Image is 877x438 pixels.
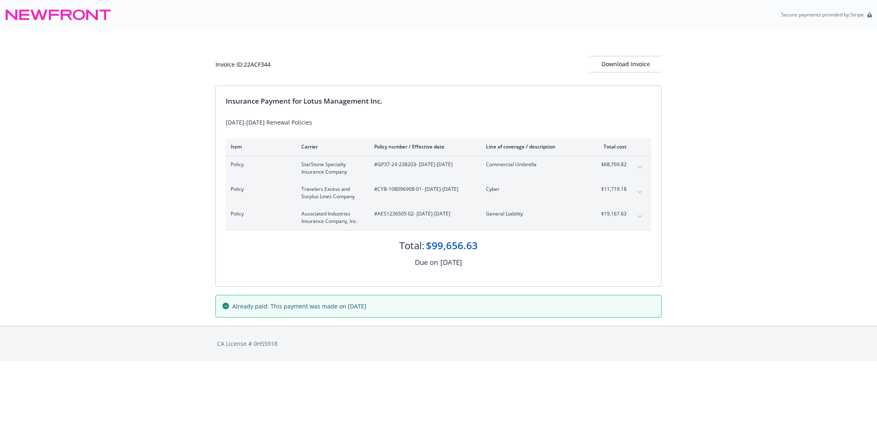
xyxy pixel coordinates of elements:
div: Line of coverage / description [486,143,583,150]
span: Policy [231,161,288,168]
div: PolicyAssociated Industries Insurance Company, Inc.#AES1236505 02- [DATE]-[DATE]General Liability... [226,205,651,230]
span: Travelers Excess and Surplus Lines Company [301,185,361,200]
span: #GP37-24-238203 - [DATE]-[DATE] [374,161,473,168]
div: Insurance Payment for Lotus Management Inc. [226,96,651,107]
span: Cyber [486,185,583,193]
span: #CYB-108096908-01 - [DATE]-[DATE] [374,185,473,193]
div: PolicyTravelers Excess and Surplus Lines Company#CYB-108096908-01- [DATE]-[DATE]Cyber$11,719.18ex... [226,181,651,205]
span: Commercial Umbrella [486,161,583,168]
span: General Liability [486,210,583,218]
div: Policy number / Effective date [374,143,473,150]
span: Policy [231,210,288,218]
p: Secure payments provided by Stripe [781,11,864,18]
span: $11,719.18 [596,185,627,193]
div: Carrier [301,143,361,150]
div: Total cost [596,143,627,150]
span: StarStone Specialty Insurance Company [301,161,361,176]
div: Invoice ID: 22ACF344 [215,60,271,69]
button: Download Invoice [590,56,662,72]
span: $19,167.63 [596,210,627,218]
div: PolicyStarStone Specialty Insurance Company#GP37-24-238203- [DATE]-[DATE]Commercial Umbrella$68,7... [226,156,651,181]
button: expand content [633,161,646,174]
div: [DATE] [440,257,462,268]
span: #AES1236505 02 - [DATE]-[DATE] [374,210,473,218]
div: [DATE]-[DATE] Renewal Policies [226,118,651,127]
span: Already paid: This payment was made on [DATE] [232,302,366,311]
button: expand content [633,185,646,199]
div: Item [231,143,288,150]
span: $68,769.82 [596,161,627,168]
div: CA License # 0H55918 [217,339,660,348]
div: Due on [415,257,438,268]
span: Associated Industries Insurance Company, Inc. [301,210,361,225]
button: expand content [633,210,646,223]
div: $99,656.63 [426,239,478,253]
div: Total: [399,239,424,253]
span: Policy [231,185,288,193]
